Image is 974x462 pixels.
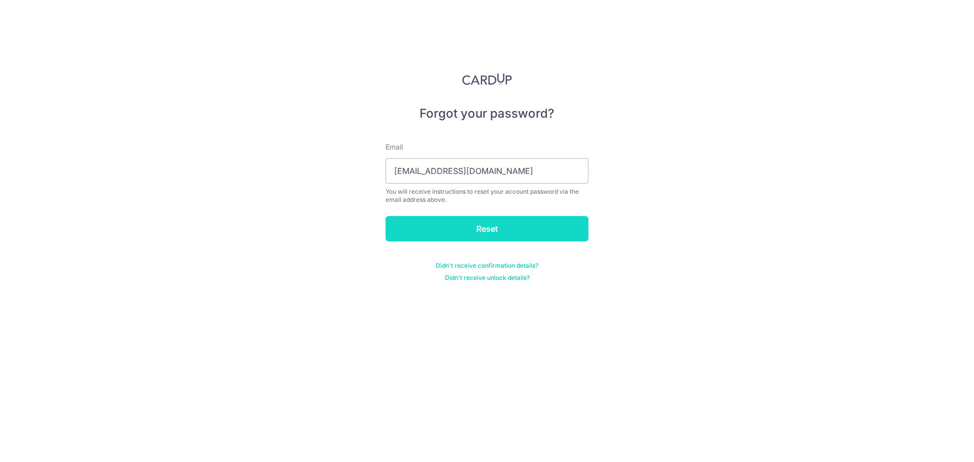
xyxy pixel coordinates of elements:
[386,158,588,184] input: Enter your Email
[386,142,403,152] label: Email
[386,105,588,122] h5: Forgot your password?
[386,216,588,241] input: Reset
[436,262,538,270] a: Didn't receive confirmation details?
[462,73,512,85] img: CardUp Logo
[386,188,588,204] div: You will receive instructions to reset your account password via the email address above.
[445,274,530,282] a: Didn't receive unlock details?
